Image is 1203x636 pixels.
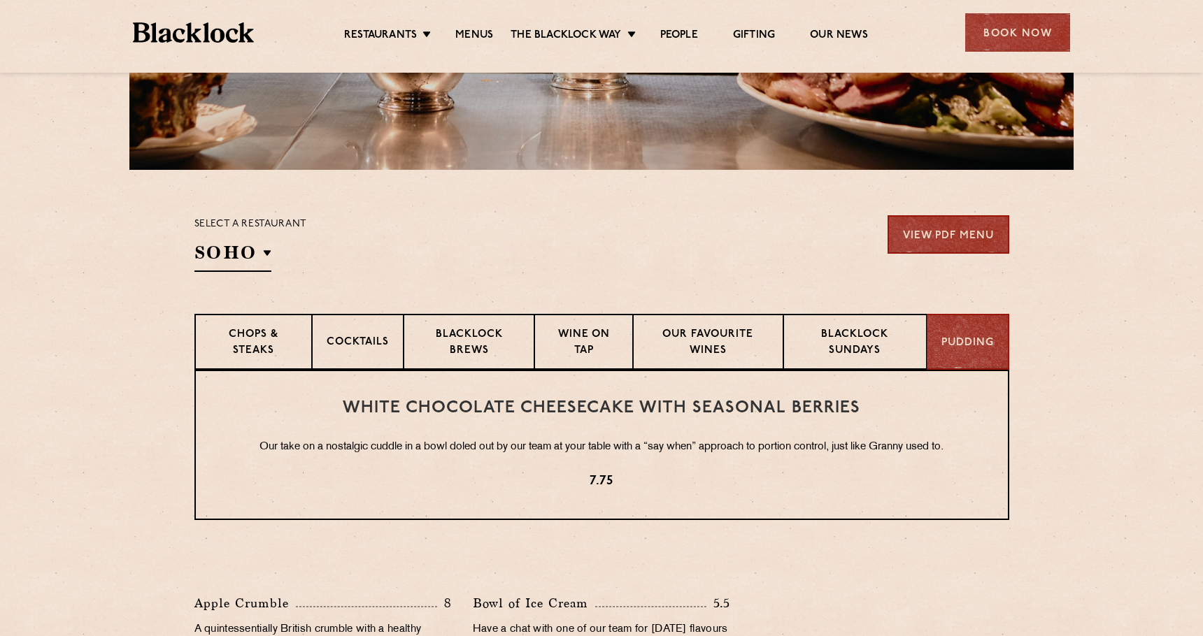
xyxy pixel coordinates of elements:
[194,215,307,233] p: Select a restaurant
[660,29,698,44] a: People
[437,594,452,612] p: 8
[473,593,595,613] p: Bowl of Ice Cream
[133,22,254,43] img: BL_Textured_Logo-footer-cropped.svg
[455,29,493,44] a: Menus
[941,335,994,352] p: Pudding
[888,215,1009,254] a: View PDF Menu
[810,29,868,44] a: Our News
[706,594,731,612] p: 5.5
[224,399,980,417] h3: White Chocolate Cheesecake with Seasonal Berries
[549,327,618,360] p: Wine on Tap
[418,327,520,360] p: Blacklock Brews
[965,13,1070,52] div: Book Now
[327,335,389,352] p: Cocktails
[224,472,980,491] p: 7.75
[194,240,271,272] h2: SOHO
[511,29,621,44] a: The Blacklock Way
[194,593,296,613] p: Apple Crumble
[224,438,980,456] p: Our take on a nostalgic cuddle in a bowl doled out by our team at your table with a “say when” ap...
[733,29,775,44] a: Gifting
[210,327,297,360] p: Chops & Steaks
[344,29,417,44] a: Restaurants
[648,327,769,360] p: Our favourite wines
[798,327,911,360] p: Blacklock Sundays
